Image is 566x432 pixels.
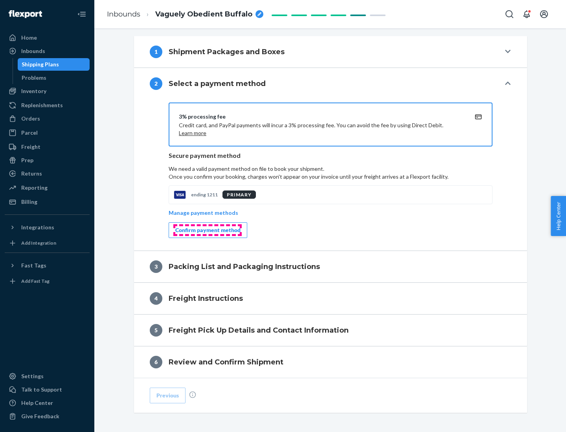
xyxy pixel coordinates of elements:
[5,99,90,112] a: Replenishments
[179,121,463,137] p: Credit card, and PayPal payments will incur a 3% processing fee. You can avoid the fee by using D...
[22,74,46,82] div: Problems
[134,315,527,346] button: 5Freight Pick Up Details and Contact Information
[21,115,40,123] div: Orders
[5,112,90,125] a: Orders
[179,113,463,121] div: 3% processing fee
[5,181,90,194] a: Reporting
[134,68,527,99] button: 2Select a payment method
[169,151,492,160] p: Secure payment method
[169,165,492,181] p: We need a valid payment method on file to book your shipment.
[21,143,40,151] div: Freight
[21,184,48,192] div: Reporting
[21,170,42,178] div: Returns
[74,6,90,22] button: Close Navigation
[169,293,243,304] h4: Freight Instructions
[5,126,90,139] a: Parcel
[9,10,42,18] img: Flexport logo
[21,240,56,246] div: Add Integration
[150,324,162,337] div: 5
[21,101,63,109] div: Replenishments
[150,292,162,305] div: 4
[150,388,186,403] button: Previous
[134,36,527,68] button: 1Shipment Packages and Boxes
[5,85,90,97] a: Inventory
[18,58,90,71] a: Shipping Plans
[134,283,527,314] button: 4Freight Instructions
[21,372,44,380] div: Settings
[101,3,270,26] ol: breadcrumbs
[191,191,218,198] p: ending 1211
[21,399,53,407] div: Help Center
[21,223,54,231] div: Integrations
[5,259,90,272] button: Fast Tags
[551,196,566,236] button: Help Center
[5,141,90,153] a: Freight
[5,196,90,208] a: Billing
[5,154,90,167] a: Prep
[150,46,162,58] div: 1
[169,173,492,181] p: Once you confirm your booking, charges won't appear on your invoice until your freight arrives at...
[21,87,46,95] div: Inventory
[519,6,535,22] button: Open notifications
[5,275,90,287] a: Add Fast Tag
[5,370,90,383] a: Settings
[150,260,162,273] div: 3
[179,129,206,137] button: Learn more
[175,226,241,234] div: Confirm payment method
[502,6,517,22] button: Open Search Box
[21,198,37,206] div: Billing
[169,325,349,335] h4: Freight Pick Up Details and Contact Information
[18,71,90,84] a: Problems
[21,34,37,42] div: Home
[222,190,256,199] div: PRIMARY
[150,77,162,90] div: 2
[536,6,552,22] button: Open account menu
[22,60,59,68] div: Shipping Plans
[5,383,90,396] a: Talk to Support
[5,221,90,234] button: Integrations
[5,31,90,44] a: Home
[134,346,527,378] button: 6Review and Confirm Shipment
[21,412,59,420] div: Give Feedback
[21,47,45,55] div: Inbounds
[107,10,140,18] a: Inbounds
[150,356,162,368] div: 6
[21,278,50,284] div: Add Fast Tag
[169,79,266,89] h4: Select a payment method
[5,410,90,423] button: Give Feedback
[169,262,320,272] h4: Packing List and Packaging Instructions
[5,237,90,249] a: Add Integration
[5,167,90,180] a: Returns
[169,47,285,57] h4: Shipment Packages and Boxes
[21,156,33,164] div: Prep
[169,222,247,238] button: Confirm payment method
[21,262,46,269] div: Fast Tags
[21,386,62,394] div: Talk to Support
[5,397,90,409] a: Help Center
[169,209,238,217] p: Manage payment methods
[155,9,252,20] span: Vaguely Obedient Buffalo
[169,357,283,367] h4: Review and Confirm Shipment
[134,251,527,282] button: 3Packing List and Packaging Instructions
[21,129,38,137] div: Parcel
[5,45,90,57] a: Inbounds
